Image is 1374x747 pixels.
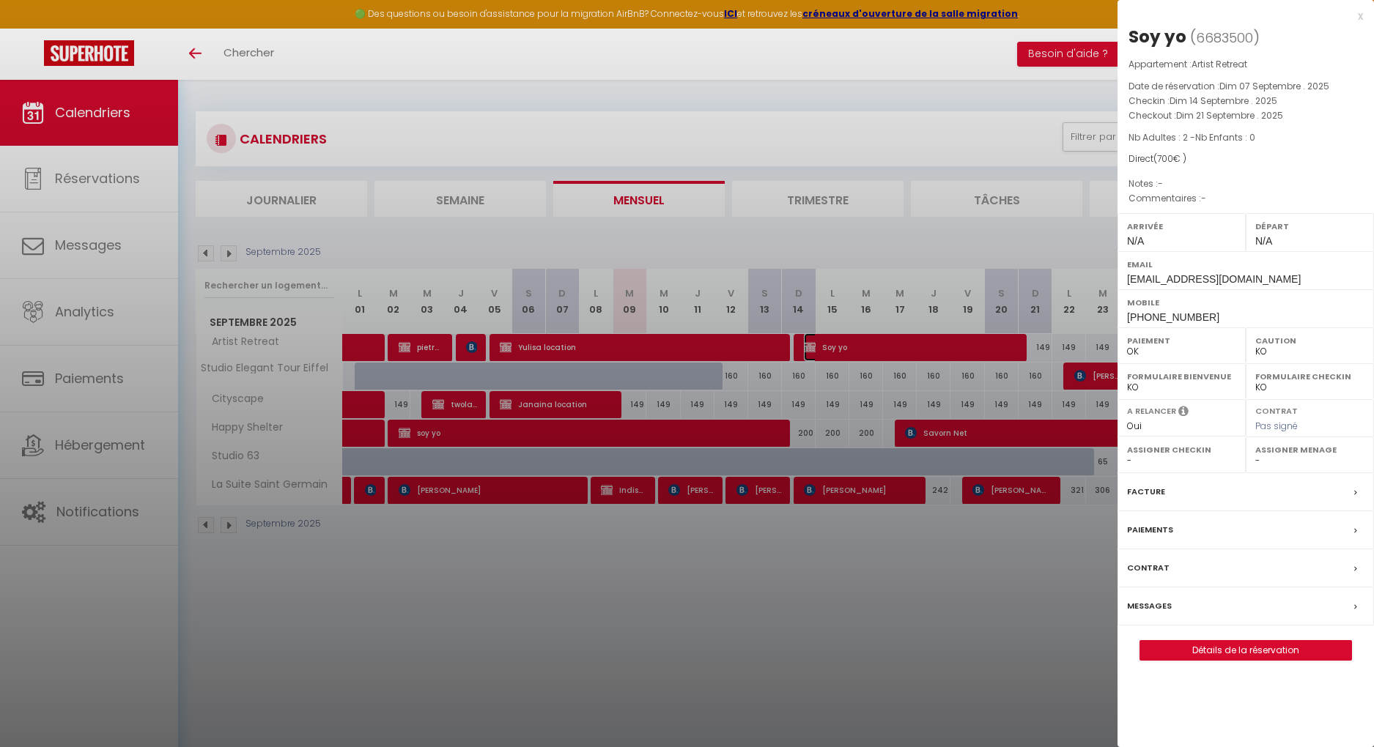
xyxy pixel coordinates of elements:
[1196,29,1253,47] span: 6683500
[1153,152,1186,165] span: ( € )
[1127,405,1176,417] label: A relancer
[1129,57,1363,72] p: Appartement :
[1157,152,1173,165] span: 700
[1129,79,1363,94] p: Date de réservation :
[1129,108,1363,123] p: Checkout :
[1158,177,1163,190] span: -
[1140,641,1351,660] a: Détails de la réservation
[1190,27,1260,48] span: ( )
[1129,94,1363,108] p: Checkin :
[1219,80,1329,92] span: Dim 07 Septembre . 2025
[1195,131,1255,144] span: Nb Enfants : 0
[1127,273,1301,285] span: [EMAIL_ADDRESS][DOMAIN_NAME]
[12,6,56,50] button: Ouvrir le widget de chat LiveChat
[1255,219,1364,234] label: Départ
[1129,176,1363,191] p: Notes :
[1129,25,1186,48] div: Soy yo
[1255,405,1298,415] label: Contrat
[1127,311,1219,323] span: [PHONE_NUMBER]
[1129,131,1255,144] span: Nb Adultes : 2 -
[1255,442,1364,457] label: Assigner Menage
[1192,58,1247,70] span: Artist Retreat
[1170,94,1277,107] span: Dim 14 Septembre . 2025
[1127,442,1236,457] label: Assigner Checkin
[1127,235,1144,247] span: N/A
[1127,333,1236,348] label: Paiement
[1127,560,1170,576] label: Contrat
[1140,640,1352,661] button: Détails de la réservation
[1129,152,1363,166] div: Direct
[1127,484,1165,499] label: Facture
[1118,7,1363,25] div: x
[1127,257,1364,272] label: Email
[1127,598,1172,614] label: Messages
[1201,192,1206,204] span: -
[1127,295,1364,310] label: Mobile
[1129,191,1363,206] p: Commentaires :
[1178,405,1189,421] i: Sélectionner OUI si vous souhaiter envoyer les séquences de messages post-checkout
[1127,369,1236,384] label: Formulaire Bienvenue
[1255,333,1364,348] label: Caution
[1255,369,1364,384] label: Formulaire Checkin
[1255,235,1272,247] span: N/A
[1176,109,1283,122] span: Dim 21 Septembre . 2025
[1127,522,1173,538] label: Paiements
[1255,420,1298,432] span: Pas signé
[1127,219,1236,234] label: Arrivée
